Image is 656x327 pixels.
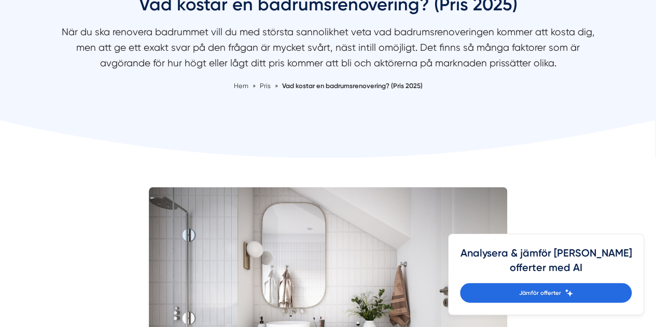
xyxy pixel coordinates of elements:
a: Hem [234,82,248,90]
nav: Breadcrumb [53,81,603,91]
h4: Analysera & jämför [PERSON_NAME] offerter med AI [460,246,632,283]
p: När du ska renovera badrummet vill du med största sannolikhet veta vad badrumsrenoveringen kommer... [53,24,603,76]
a: Vad kostar en badrumsrenovering? (Pris 2025) [282,82,423,90]
span: Jämför offerter [519,288,561,297]
a: Jämför offerter [460,283,632,303]
span: Pris [260,82,271,90]
span: » [275,81,278,91]
a: Pris [260,82,272,90]
span: » [253,81,256,91]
